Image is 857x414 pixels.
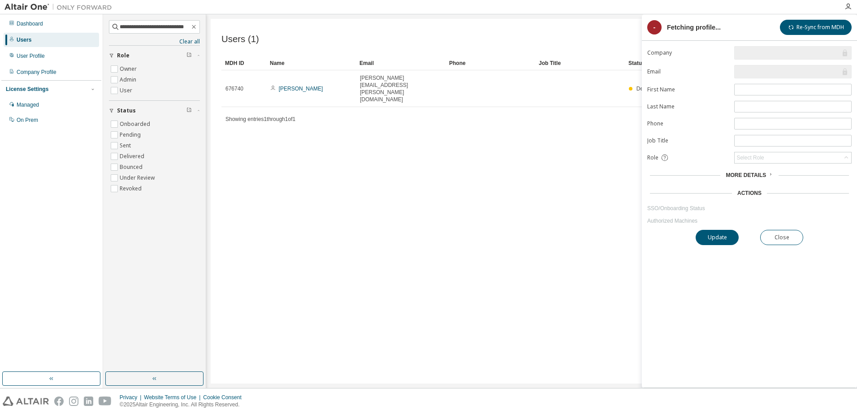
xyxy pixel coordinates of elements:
[120,394,144,401] div: Privacy
[54,397,64,406] img: facebook.svg
[69,397,78,406] img: instagram.svg
[360,74,441,103] span: [PERSON_NAME][EMAIL_ADDRESS][PERSON_NAME][DOMAIN_NAME]
[221,34,259,44] span: Users (1)
[449,56,532,70] div: Phone
[737,190,762,197] div: Actions
[647,20,662,34] div: -
[109,38,200,45] a: Clear all
[17,52,45,60] div: User Profile
[17,20,43,27] div: Dashboard
[225,85,243,92] span: 676740
[696,230,739,245] button: Update
[186,52,192,59] span: Clear filter
[225,116,295,122] span: Showing entries 1 through 1 of 1
[109,101,200,121] button: Status
[120,85,134,96] label: User
[225,56,263,70] div: MDH ID
[120,64,139,74] label: Owner
[270,56,352,70] div: Name
[667,24,721,31] div: Fetching profile...
[726,172,766,178] span: More Details
[203,394,247,401] div: Cookie Consent
[17,36,31,43] div: Users
[144,394,203,401] div: Website Terms of Use
[647,68,729,75] label: Email
[186,107,192,114] span: Clear filter
[117,107,136,114] span: Status
[736,154,764,161] div: Select Role
[84,397,93,406] img: linkedin.svg
[647,217,852,224] a: Authorized Machines
[120,129,143,140] label: Pending
[735,152,851,163] div: Select Role
[120,172,156,183] label: Under Review
[539,56,621,70] div: Job Title
[647,86,729,93] label: First Name
[4,3,117,12] img: Altair One
[6,86,48,93] div: License Settings
[647,154,658,161] span: Role
[120,183,143,194] label: Revoked
[17,69,56,76] div: Company Profile
[760,230,803,245] button: Close
[109,46,200,65] button: Role
[636,86,659,92] span: Delivered
[647,103,729,110] label: Last Name
[120,119,152,129] label: Onboarded
[647,49,729,56] label: Company
[117,52,130,59] span: Role
[120,74,138,85] label: Admin
[780,20,852,35] button: Re-Sync from MDH
[17,101,39,108] div: Managed
[628,56,795,70] div: Status
[3,397,49,406] img: altair_logo.svg
[99,397,112,406] img: youtube.svg
[120,162,144,172] label: Bounced
[120,401,247,409] p: © 2025 Altair Engineering, Inc. All Rights Reserved.
[647,205,852,212] a: SSO/Onboarding Status
[279,86,323,92] a: [PERSON_NAME]
[120,151,146,162] label: Delivered
[647,137,729,144] label: Job Title
[120,140,133,151] label: Sent
[359,56,442,70] div: Email
[17,116,38,124] div: On Prem
[647,120,729,127] label: Phone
